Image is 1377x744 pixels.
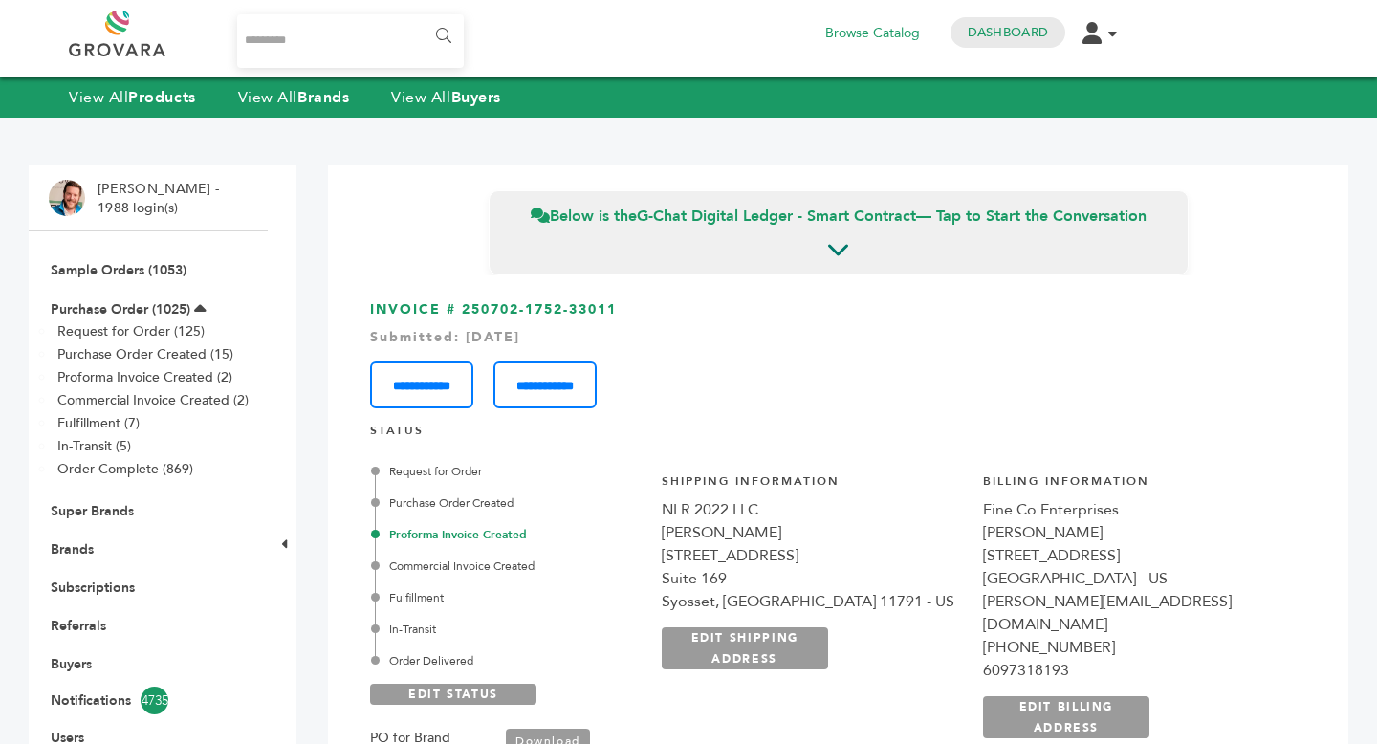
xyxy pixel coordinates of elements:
a: Fulfillment (7) [57,414,140,432]
a: Purchase Order Created (15) [57,345,233,363]
a: View AllBuyers [391,87,501,108]
a: View AllProducts [69,87,196,108]
h4: STATUS [370,423,1306,449]
div: Suite 169 [662,567,964,590]
a: Subscriptions [51,579,135,597]
a: EDIT SHIPPING ADDRESS [662,627,828,669]
div: Syosset, [GEOGRAPHIC_DATA] 11791 - US [662,590,964,613]
a: Buyers [51,655,92,673]
div: [PHONE_NUMBER] [983,636,1285,659]
a: EDIT BILLING ADDRESS [983,696,1149,738]
h4: Billing Information [983,473,1285,499]
strong: G-Chat Digital Ledger - Smart Contract [637,206,916,227]
strong: Brands [297,87,349,108]
strong: Buyers [451,87,501,108]
div: Request for Order [375,463,641,480]
a: Referrals [51,617,106,635]
div: Commercial Invoice Created [375,558,641,575]
div: [STREET_ADDRESS] [662,544,964,567]
h3: INVOICE # 250702-1752-33011 [370,300,1306,408]
div: Fulfillment [375,589,641,606]
a: In-Transit (5) [57,437,131,455]
a: Super Brands [51,502,134,520]
input: Search... [237,14,464,68]
a: Commercial Invoice Created (2) [57,391,249,409]
div: Fine Co Enterprises [983,498,1285,521]
div: [PERSON_NAME] [983,521,1285,544]
h4: Shipping Information [662,473,964,499]
li: [PERSON_NAME] - 1988 login(s) [98,180,224,217]
div: Submitted: [DATE] [370,328,1306,347]
div: NLR 2022 LLC [662,498,964,521]
a: Brands [51,540,94,558]
a: Browse Catalog [825,23,920,44]
a: Notifications4735 [51,687,246,714]
a: Purchase Order (1025) [51,300,190,318]
a: Order Complete (869) [57,460,193,478]
div: [PERSON_NAME][EMAIL_ADDRESS][DOMAIN_NAME] [983,590,1285,636]
strong: Products [128,87,195,108]
div: [PERSON_NAME] [662,521,964,544]
a: Dashboard [968,24,1048,41]
div: Order Delivered [375,652,641,669]
a: Proforma Invoice Created (2) [57,368,232,386]
div: Purchase Order Created [375,494,641,512]
a: Sample Orders (1053) [51,261,186,279]
a: View AllBrands [238,87,350,108]
div: [STREET_ADDRESS] [983,544,1285,567]
div: In-Transit [375,621,641,638]
span: 4735 [141,687,168,714]
a: Request for Order (125) [57,322,205,340]
div: Proforma Invoice Created [375,526,641,543]
a: EDIT STATUS [370,684,536,705]
div: [GEOGRAPHIC_DATA] - US [983,567,1285,590]
span: Below is the — Tap to Start the Conversation [531,206,1147,227]
div: 6097318193 [983,659,1285,682]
